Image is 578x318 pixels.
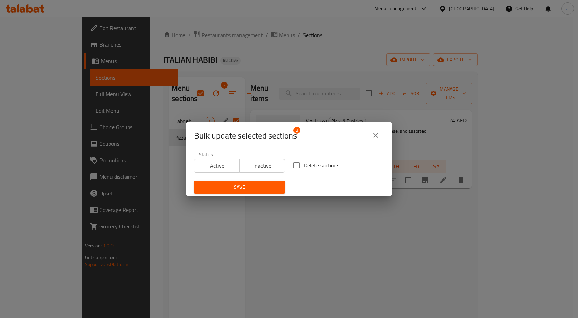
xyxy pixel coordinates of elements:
button: close [367,127,384,144]
span: Selected section count [194,130,297,141]
button: Inactive [239,159,285,173]
span: 2 [293,127,300,134]
span: Active [197,161,237,171]
button: Save [194,181,285,194]
button: Active [194,159,240,173]
span: Delete sections [304,161,339,170]
span: Inactive [243,161,282,171]
span: Save [200,183,279,192]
